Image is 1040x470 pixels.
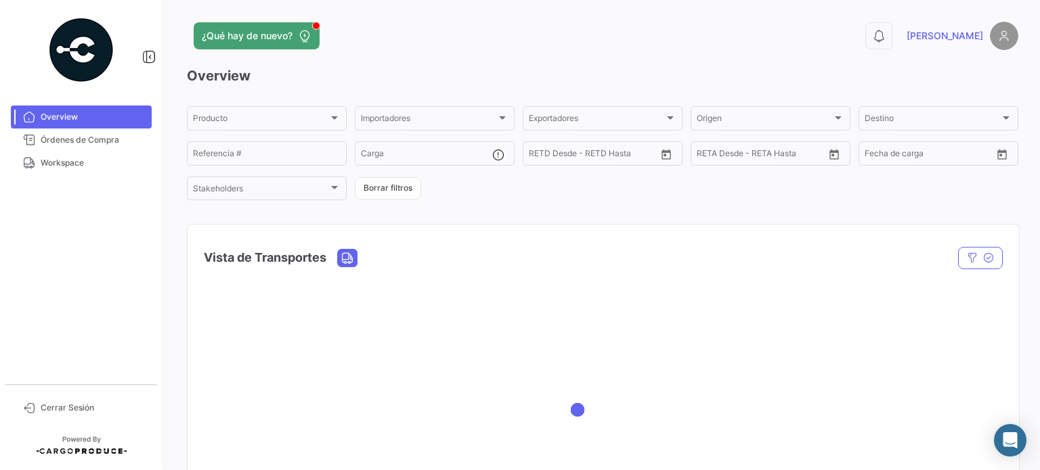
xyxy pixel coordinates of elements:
[697,116,832,125] span: Origen
[907,29,983,43] span: [PERSON_NAME]
[865,151,889,160] input: Desde
[41,402,146,414] span: Cerrar Sesión
[11,128,152,151] a: Órdenes de Compra
[824,144,844,164] button: Open calendar
[361,116,496,125] span: Importadores
[697,151,721,160] input: Desde
[11,105,152,128] a: Overview
[41,134,146,146] span: Órdenes de Compra
[204,248,326,267] h4: Vista de Transportes
[563,151,624,160] input: Hasta
[193,186,328,195] span: Stakeholders
[992,144,1012,164] button: Open calendar
[529,116,664,125] span: Exportadores
[194,22,320,49] button: ¿Qué hay de nuevo?
[187,66,1018,85] h3: Overview
[529,151,553,160] input: Desde
[731,151,792,160] input: Hasta
[990,22,1018,50] img: placeholder-user.png
[898,151,959,160] input: Hasta
[338,250,357,266] button: Land
[41,157,146,169] span: Workspace
[994,424,1026,456] div: Abrir Intercom Messenger
[41,111,146,123] span: Overview
[202,29,292,43] span: ¿Qué hay de nuevo?
[47,16,115,84] img: powered-by.png
[656,144,676,164] button: Open calendar
[865,116,1000,125] span: Destino
[11,151,152,174] a: Workspace
[193,116,328,125] span: Producto
[355,177,421,199] button: Borrar filtros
